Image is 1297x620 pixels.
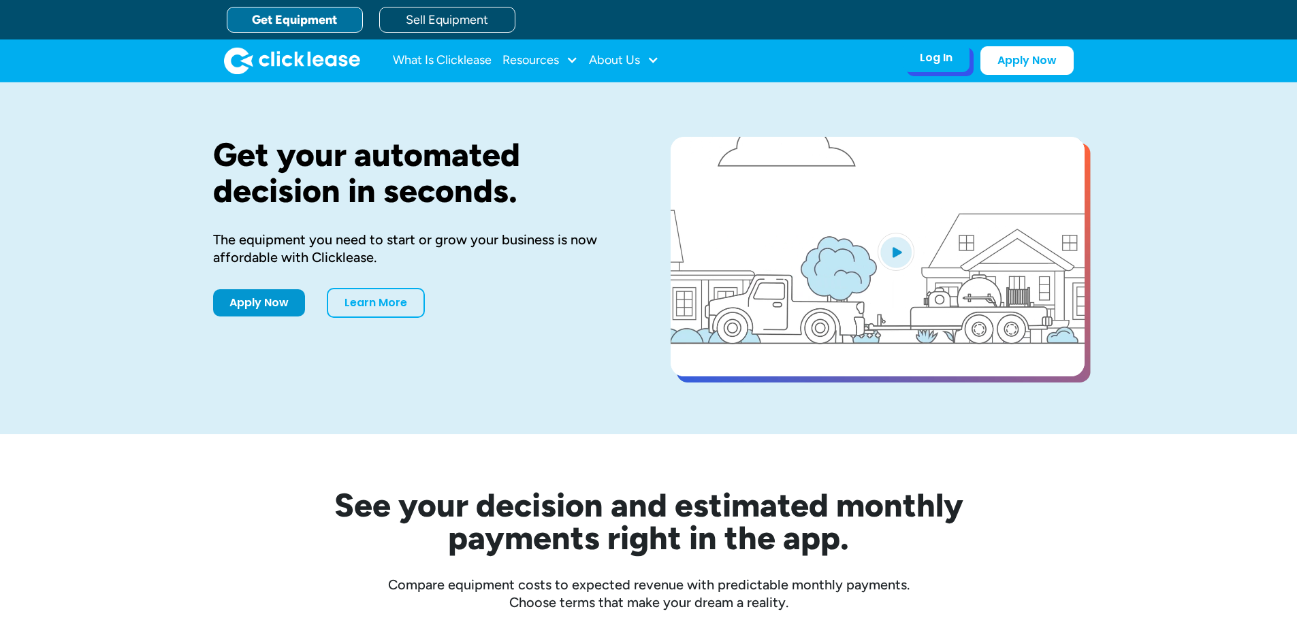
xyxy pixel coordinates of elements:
a: What Is Clicklease [393,47,492,74]
img: Clicklease logo [224,47,360,74]
a: Sell Equipment [379,7,515,33]
img: Blue play button logo on a light blue circular background [878,233,914,271]
div: Log In [920,51,952,65]
div: About Us [589,47,659,74]
div: Compare equipment costs to expected revenue with predictable monthly payments. Choose terms that ... [213,576,1085,611]
a: home [224,47,360,74]
a: Apply Now [980,46,1074,75]
a: Apply Now [213,289,305,316]
div: Resources [502,47,578,74]
a: open lightbox [671,137,1085,376]
a: Get Equipment [227,7,363,33]
div: The equipment you need to start or grow your business is now affordable with Clicklease. [213,231,627,266]
h2: See your decision and estimated monthly payments right in the app. [268,489,1030,554]
h1: Get your automated decision in seconds. [213,137,627,209]
a: Learn More [327,288,425,318]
